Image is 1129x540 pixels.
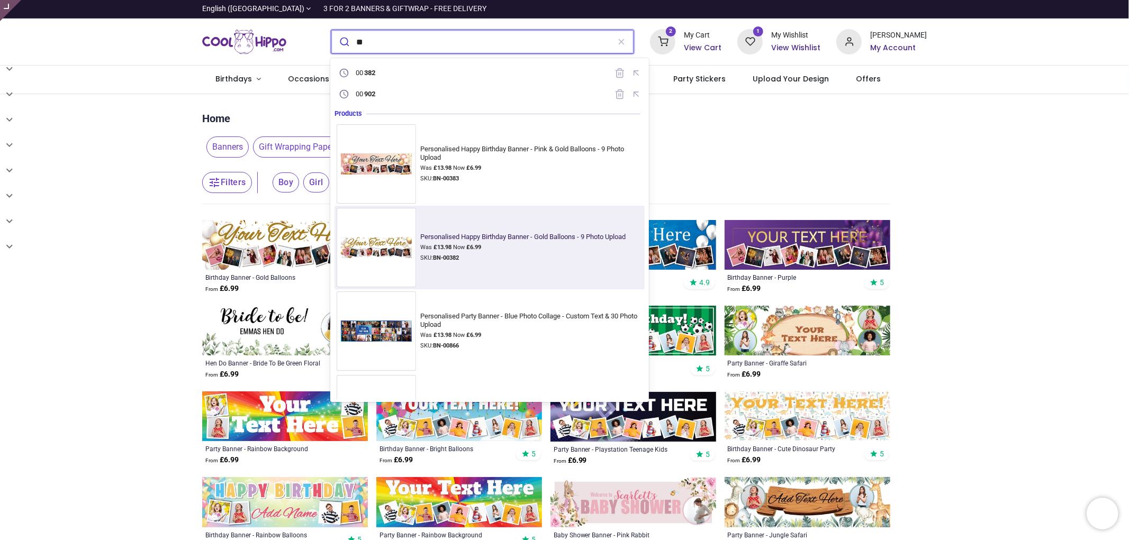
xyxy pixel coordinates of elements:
[550,478,716,527] img: Personalised Baby Shower Banner - Pink Rabbit - Custom Name & 1 Photo Upload
[728,286,740,292] span: From
[728,444,855,453] a: Birthday Banner - Cute Dinosaur Party
[205,530,333,539] a: Birthday Banner - Rainbow Balloons
[376,477,542,527] img: Personalised Party Banner - Rainbow Background - 9 Photo Upload
[420,243,629,252] div: Was Now
[273,172,299,193] span: Boy
[753,74,829,84] span: Upload Your Design
[706,450,710,459] span: 5
[728,457,740,463] span: From
[420,175,643,183] div: SKU:
[420,342,643,350] div: SKU:
[202,172,252,193] button: Filters
[380,457,392,463] span: From
[249,136,340,158] button: Gift Wrapping Paper
[205,359,333,367] a: Hen Do Banner - Bride To Be Green Floral
[253,136,340,158] span: Gift Wrapping Paper
[650,37,675,45] a: 2
[554,458,566,464] span: From
[554,445,681,453] a: Party Banner - Playstation Teenage Kids
[363,67,377,78] mark: 382
[205,369,239,380] strong: £ 6.99
[728,372,740,378] span: From
[215,74,252,84] span: Birthdays
[728,530,855,539] a: Party Banner - Jungle Safari
[554,530,681,539] a: Baby Shower Banner - Pink Rabbit
[684,30,721,41] div: My Cart
[666,26,676,36] sup: 2
[880,449,884,459] span: 5
[870,43,927,53] a: My Account
[323,4,486,14] div: 3 FOR 2 BANNERS & GIFTWRAP - FREE DELIVERY
[466,244,481,251] strong: £ 6.99
[610,30,634,53] button: Clear
[725,220,890,270] img: Personalised Happy Birthday Banner - Purple - 9 Photo Upload
[706,364,710,373] span: 5
[202,477,368,527] img: Personalised Happy Birthday Banner - Rainbow Balloons - Custom Name & 4 Photo Upload
[725,391,890,441] img: Personalised Happy Birthday Banner - Cute Dinosaur Party - 9 Photo Upload
[380,444,507,453] a: Birthday Banner - Bright Balloons
[337,291,643,371] a: Personalised Party Banner - Blue Photo Collage - Custom Text & 30 Photo UploadPersonalised Party ...
[202,4,311,14] a: English ([GEOGRAPHIC_DATA])
[433,332,451,338] strong: £ 13.98
[337,375,643,454] a: Personalised Happy Birthday Banner - Blue & White - 9 Photo UploadPersonalised Happy Birthday Ban...
[420,254,629,262] div: SKU:
[337,400,416,429] img: Personalised Happy Birthday Banner - Blue & White - 9 Photo Upload
[202,27,287,57] img: Cool Hippo
[376,391,542,441] img: Personalised Happy Birthday Banner - Bright Balloons - 9 Photo Upload
[612,86,628,103] button: Remove this search
[737,37,763,45] a: 1
[205,457,218,463] span: From
[433,254,459,261] strong: BN-00382
[202,27,287,57] a: Logo of Cool Hippo
[288,74,329,84] span: Occasions
[628,86,644,103] button: Fill query with "00902"
[205,455,239,465] strong: £ 6.99
[274,66,351,93] a: Occasions
[202,306,368,355] img: Personalised Hen Do Banner - Bride To Be Green Floral - Custom Name & 1 Photo Upload
[771,30,820,41] div: My Wishlist
[420,233,626,241] div: Personalised Happy Birthday Banner - Gold Balloons - 9 Photo Upload
[728,273,855,281] a: Birthday Banner - Purple
[420,164,643,172] div: Was Now
[433,164,451,171] strong: £ 13.98
[335,109,366,118] span: Products
[420,312,639,330] div: Personalised Party Banner - Blue Photo Collage - Custom Text & 30 Photo Upload
[356,69,377,77] div: 00
[380,455,413,465] strong: £ 6.99
[880,278,884,287] span: 5
[420,145,639,162] div: Personalised Happy Birthday Banner - Pink & Gold Balloons - 9 Photo Upload
[466,164,481,171] strong: £ 6.99
[337,316,416,346] img: Personalised Party Banner - Blue Photo Collage - Custom Text & 30 Photo Upload
[205,444,333,453] a: Party Banner - Rainbow Background
[202,391,368,441] img: Personalised Party Banner - Rainbow Background - Custom Text & 4 Photo Upload
[628,65,644,81] button: Fill query with "00382"
[771,43,820,53] h6: View Wishlist
[337,149,416,179] img: Personalised Happy Birthday Banner - Pink & Gold Balloons - 9 Photo Upload
[380,530,507,539] div: Party Banner - Rainbow Background
[303,172,329,193] span: Girl
[206,136,249,158] span: Banners
[728,359,855,367] a: Party Banner - Giraffe Safari
[705,4,927,14] iframe: Customer reviews powered by Trustpilot
[684,43,721,53] a: View Cart
[728,369,761,380] strong: £ 6.99
[337,208,643,287] a: Personalised Happy Birthday Banner - Gold Balloons - 9 Photo UploadPersonalised Happy Birthday Ba...
[725,477,890,527] img: Personalised Party Banner - Jungle Safari - Custom Text & 2 Photo Upload
[699,278,710,287] span: 4.9
[870,30,927,41] div: [PERSON_NAME]
[433,342,459,349] strong: BN-00866
[337,124,643,204] a: Personalised Happy Birthday Banner - Pink & Gold Balloons - 9 Photo UploadPersonalised Happy Birt...
[363,88,377,99] mark: 902
[725,306,890,355] img: Personalised Party Banner - Giraffe Safari - Custom Text & 4 Photo Upload
[531,449,536,459] span: 5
